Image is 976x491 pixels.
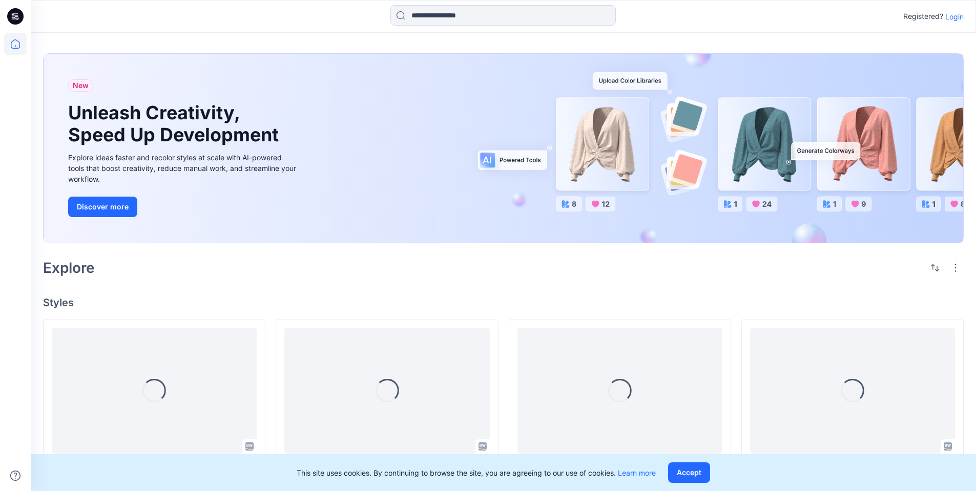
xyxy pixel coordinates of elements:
a: Discover more [68,197,299,217]
p: This site uses cookies. By continuing to browse the site, you are agreeing to our use of cookies. [297,467,656,478]
button: Discover more [68,197,137,217]
a: Learn more [618,468,656,477]
span: New [73,79,89,92]
h2: Explore [43,260,95,276]
div: Explore ideas faster and recolor styles at scale with AI-powered tools that boost creativity, red... [68,152,299,184]
p: Login [945,11,964,22]
button: Accept [668,462,710,483]
h1: Unleash Creativity, Speed Up Development [68,102,283,146]
h4: Styles [43,296,964,309]
p: Registered? [903,10,943,23]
